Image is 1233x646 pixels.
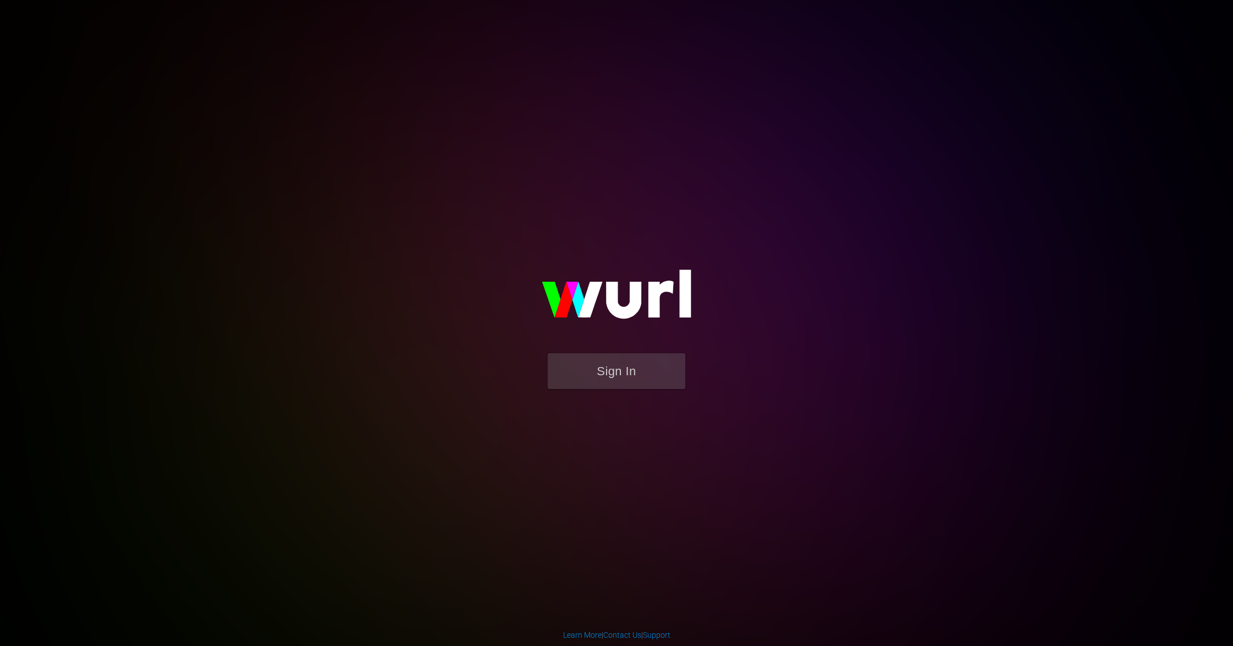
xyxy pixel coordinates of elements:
[563,629,670,640] div: | |
[643,631,670,639] a: Support
[548,353,685,389] button: Sign In
[563,631,602,639] a: Learn More
[506,246,727,353] img: wurl-logo-on-black-223613ac3d8ba8fe6dc639794a292ebdb59501304c7dfd60c99c58986ef67473.svg
[603,631,641,639] a: Contact Us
